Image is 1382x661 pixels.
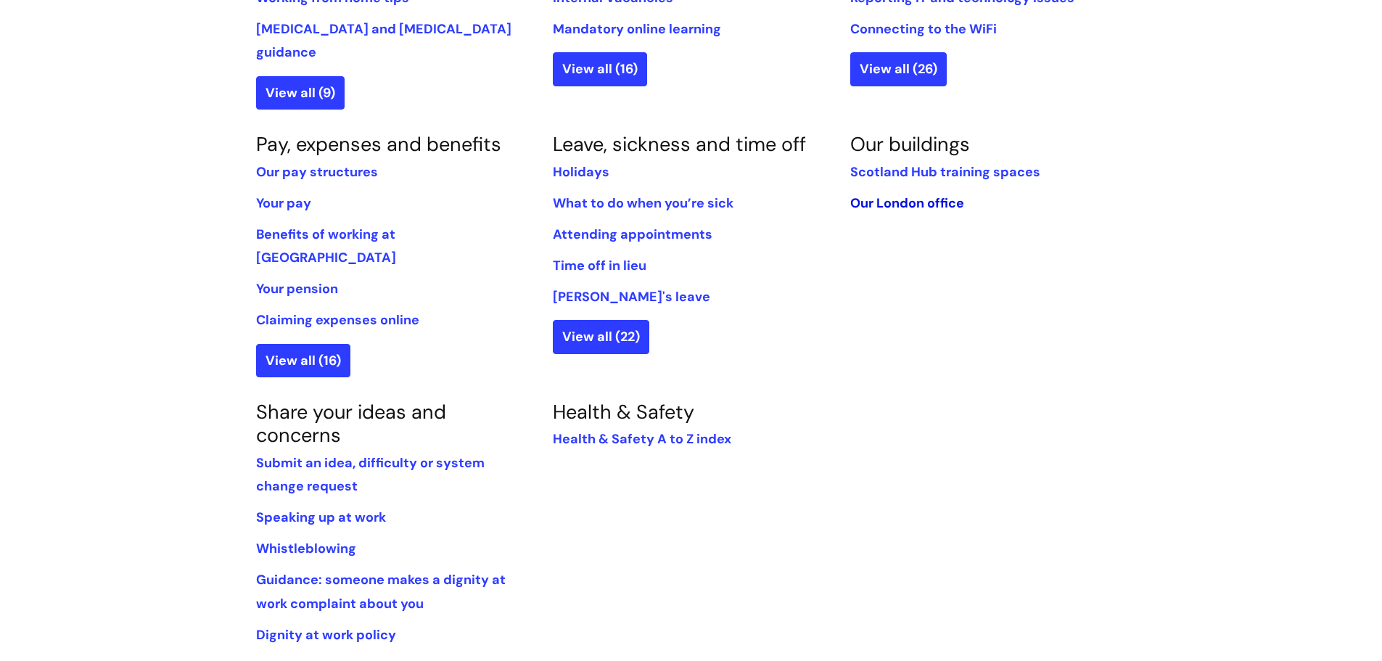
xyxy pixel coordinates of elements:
a: Holidays [553,163,609,181]
a: Our pay structures [256,163,378,181]
a: Attending appointments [553,226,712,243]
a: Submit an idea, difficulty or system change request [256,454,485,495]
a: View all (22) [553,320,649,353]
a: Benefits of working at [GEOGRAPHIC_DATA] [256,226,396,266]
a: View all (26) [850,52,947,86]
a: Speaking up at work [256,509,386,526]
a: [MEDICAL_DATA] and [MEDICAL_DATA] guidance [256,20,511,61]
a: Whistleblowing [256,540,356,557]
a: Our buildings [850,131,970,157]
a: Health & Safety [553,399,694,424]
a: Leave, sickness and time off [553,131,806,157]
a: Health & Safety A to Z index [553,430,731,448]
a: Our London office [850,194,964,212]
a: Share your ideas and concerns [256,399,446,448]
a: Your pay [256,194,311,212]
a: View all (9) [256,76,345,110]
a: Guidance: someone makes a dignity at work complaint about you [256,571,506,612]
a: Time off in lieu [553,257,646,274]
a: What to do when you’re sick [553,194,733,212]
a: View all (16) [553,52,647,86]
a: Mandatory online learning [553,20,721,38]
a: Your pension [256,280,338,297]
a: Claiming expenses online [256,311,419,329]
a: Scotland Hub training spaces [850,163,1040,181]
a: View all (16) [256,344,350,377]
a: Pay, expenses and benefits [256,131,501,157]
a: Dignity at work policy [256,626,396,644]
a: Connecting to the WiFi [850,20,997,38]
a: [PERSON_NAME]'s leave [553,288,710,305]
